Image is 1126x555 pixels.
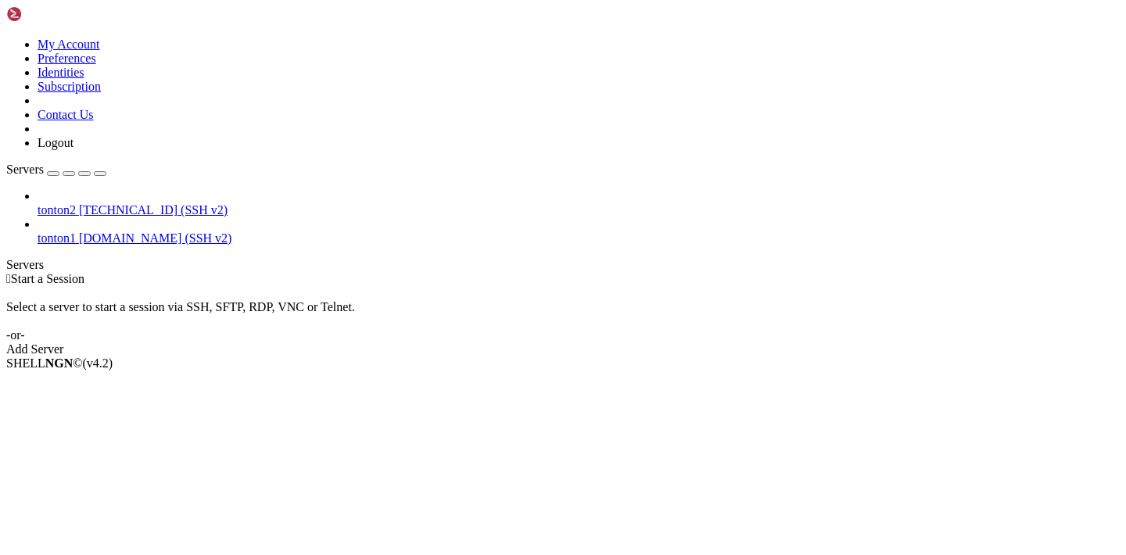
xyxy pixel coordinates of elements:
[6,258,1120,272] div: Servers
[6,163,44,176] span: Servers
[79,203,228,217] span: [TECHNICAL_ID] (SSH v2)
[38,203,76,217] span: tonton2
[6,286,1120,342] div: Select a server to start a session via SSH, SFTP, RDP, VNC or Telnet. -or-
[38,231,76,245] span: tonton1
[38,203,1120,217] a: tonton2 [TECHNICAL_ID] (SSH v2)
[38,189,1120,217] li: tonton2 [TECHNICAL_ID] (SSH v2)
[38,136,74,149] a: Logout
[6,163,106,176] a: Servers
[45,356,74,370] b: NGN
[6,272,11,285] span: 
[38,80,101,93] a: Subscription
[6,342,1120,356] div: Add Server
[38,52,96,65] a: Preferences
[6,6,96,22] img: Shellngn
[79,231,232,245] span: [DOMAIN_NAME] (SSH v2)
[38,231,1120,245] a: tonton1 [DOMAIN_NAME] (SSH v2)
[38,38,100,51] a: My Account
[11,272,84,285] span: Start a Session
[83,356,113,370] span: 4.2.0
[6,356,113,370] span: SHELL ©
[38,108,94,121] a: Contact Us
[38,217,1120,245] li: tonton1 [DOMAIN_NAME] (SSH v2)
[38,66,84,79] a: Identities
